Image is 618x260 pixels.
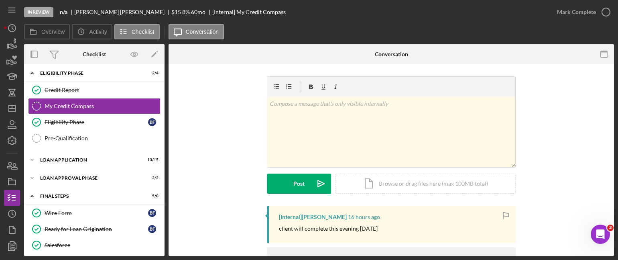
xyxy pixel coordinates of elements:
label: Conversation [186,29,219,35]
button: Checklist [114,24,160,39]
div: FINAL STEPS [40,194,138,199]
div: [Internal] [PERSON_NAME] [279,214,347,220]
a: Wire FormBF [28,205,161,221]
a: Pre-Qualification [28,130,161,146]
div: Mark Complete [557,4,596,20]
time: 2025-09-24 20:29 [348,214,380,220]
div: Loan Approval Phase [40,176,138,180]
div: Eligibility Phase [45,119,148,125]
span: $15 [171,8,181,15]
a: Salesforce [28,237,161,253]
span: 3 [607,225,614,231]
div: Wire Form [45,210,148,216]
a: Eligibility PhaseBF [28,114,161,130]
div: 13 / 15 [144,158,159,162]
button: Mark Complete [549,4,614,20]
div: 2 / 4 [144,71,159,76]
div: Loan Application [40,158,138,162]
div: 5 / 8 [144,194,159,199]
div: Post [293,174,305,194]
label: Overview [41,29,65,35]
div: B F [148,225,156,233]
p: client will complete this evening [DATE] [279,224,378,233]
div: 8 % [182,9,190,15]
div: B F [148,209,156,217]
button: Post [267,174,331,194]
label: Activity [89,29,107,35]
div: My Credit Compass [45,103,160,109]
div: Conversation [375,51,408,57]
div: [PERSON_NAME] [PERSON_NAME] [74,9,171,15]
div: Checklist [83,51,106,57]
iframe: Intercom live chat [591,225,610,244]
div: Credit Report [45,87,160,93]
div: Eligibility Phase [40,71,138,76]
a: My Credit Compass [28,98,161,114]
div: [Internal] My Credit Compass [212,9,286,15]
button: Conversation [169,24,224,39]
div: 60 mo [191,9,205,15]
div: Pre-Qualification [45,135,160,141]
div: B F [148,118,156,126]
div: Ready for Loan Origination [45,226,148,232]
b: n/a [60,9,67,15]
a: Ready for Loan OriginationBF [28,221,161,237]
button: Activity [72,24,112,39]
button: Overview [24,24,70,39]
div: 2 / 2 [144,176,159,180]
a: Credit Report [28,82,161,98]
div: Salesforce [45,242,160,248]
div: In Review [24,7,53,17]
label: Checklist [132,29,154,35]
